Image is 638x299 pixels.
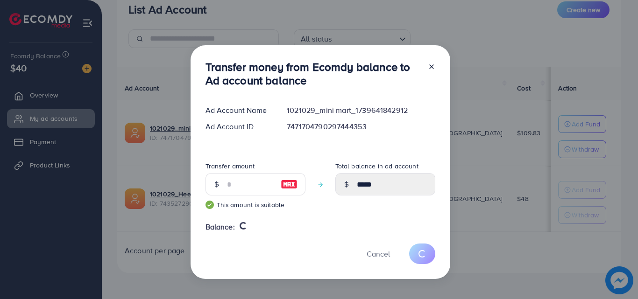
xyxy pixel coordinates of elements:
[206,60,420,87] h3: Transfer money from Ecomdy balance to Ad account balance
[206,222,235,232] span: Balance:
[198,121,280,132] div: Ad Account ID
[206,201,214,209] img: guide
[206,200,305,209] small: This amount is suitable
[279,121,442,132] div: 7471704790297444353
[281,179,298,190] img: image
[198,105,280,116] div: Ad Account Name
[355,243,402,264] button: Cancel
[367,249,390,259] span: Cancel
[206,161,255,171] label: Transfer amount
[335,161,418,171] label: Total balance in ad account
[279,105,442,116] div: 1021029_mini mart_1739641842912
